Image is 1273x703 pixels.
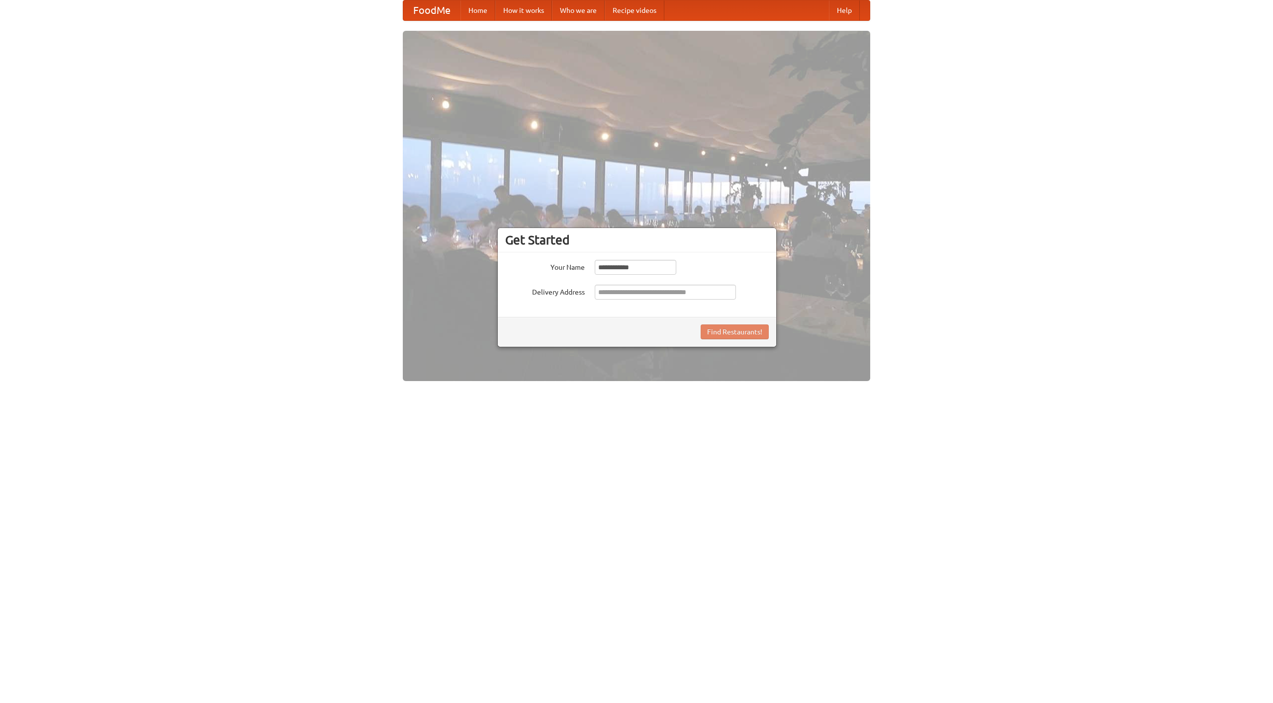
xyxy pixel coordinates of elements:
a: Who we are [552,0,605,20]
button: Find Restaurants! [701,324,769,339]
a: How it works [495,0,552,20]
a: Help [829,0,860,20]
label: Your Name [505,260,585,272]
h3: Get Started [505,233,769,247]
a: FoodMe [403,0,460,20]
label: Delivery Address [505,285,585,297]
a: Recipe videos [605,0,664,20]
a: Home [460,0,495,20]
